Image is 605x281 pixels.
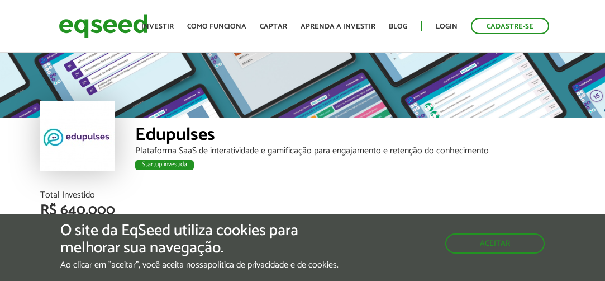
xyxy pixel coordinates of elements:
[471,18,549,34] a: Cadastre-se
[208,261,337,270] a: política de privacidade e de cookies
[40,191,565,200] div: Total Investido
[260,23,287,30] a: Captar
[40,203,565,218] div: R$ 640.000
[389,23,407,30] a: Blog
[187,23,246,30] a: Como funciona
[59,11,148,41] img: EqSeed
[445,233,545,254] button: Aceitar
[60,260,351,270] p: Ao clicar em "aceitar", você aceita nossa .
[301,23,375,30] a: Aprenda a investir
[135,160,194,170] div: Startup investida
[436,23,458,30] a: Login
[135,147,565,156] div: Plataforma SaaS de interatividade e gamificação para engajamento e retenção do conhecimento
[141,23,174,30] a: Investir
[135,126,565,147] div: Edupulses
[60,222,351,257] h5: O site da EqSeed utiliza cookies para melhorar sua navegação.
